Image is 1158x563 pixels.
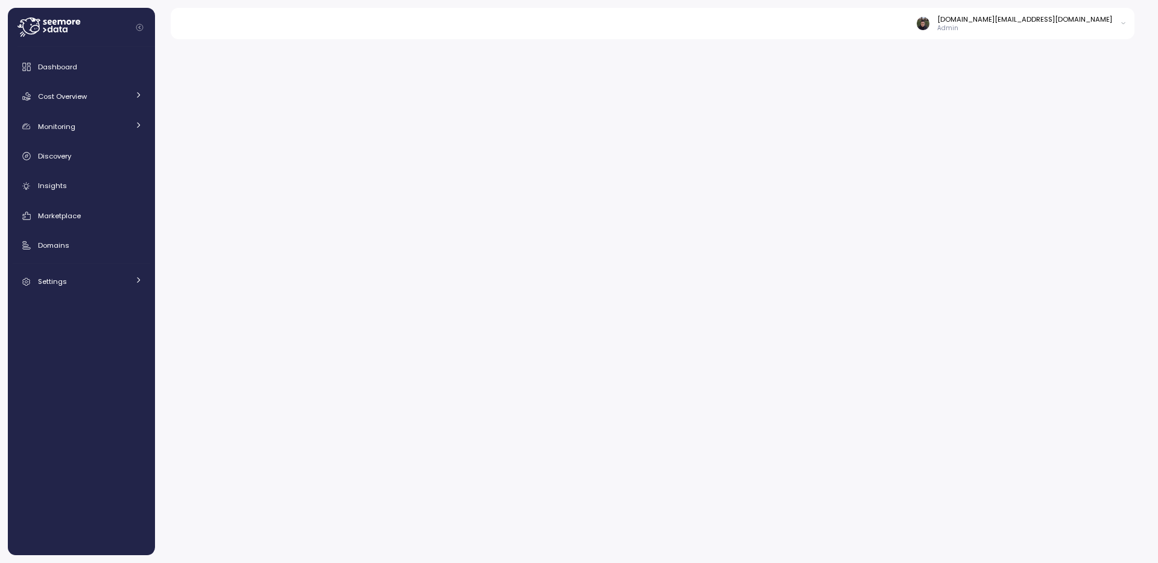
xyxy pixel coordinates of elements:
span: Monitoring [38,122,75,131]
div: [DOMAIN_NAME][EMAIL_ADDRESS][DOMAIN_NAME] [937,14,1112,24]
a: Settings [13,269,150,294]
a: Marketplace [13,204,150,228]
a: Domains [13,233,150,257]
span: Cost Overview [38,92,87,101]
span: Settings [38,277,67,286]
span: Insights [38,181,67,190]
button: Collapse navigation [132,23,147,32]
span: Domains [38,241,69,250]
a: Discovery [13,144,150,168]
a: Insights [13,174,150,198]
span: Dashboard [38,62,77,72]
a: Cost Overview [13,84,150,109]
span: Marketplace [38,211,81,221]
span: Discovery [38,151,71,161]
img: 8a667c340b96c72f6b400081a025948b [917,17,929,30]
a: Dashboard [13,55,150,79]
a: Monitoring [13,115,150,139]
p: Admin [937,24,1112,33]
